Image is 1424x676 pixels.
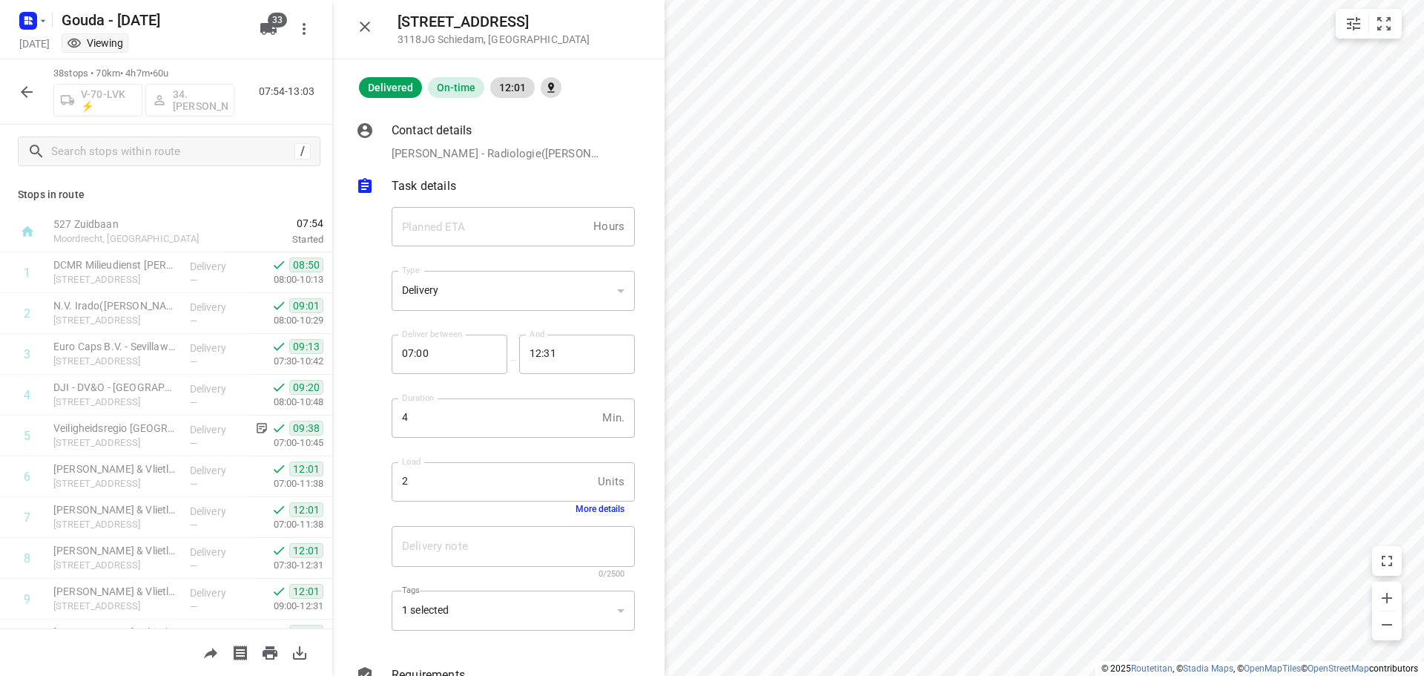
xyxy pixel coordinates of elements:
span: 09:13 [289,339,323,354]
p: Task details [392,177,456,195]
svg: Done [271,298,286,313]
p: — [507,355,519,366]
span: Share route [196,645,225,659]
svg: Done [271,543,286,558]
span: 07:54 [225,216,323,231]
span: 0/2500 [599,569,624,579]
p: [STREET_ADDRESS] [53,272,178,287]
span: — [190,560,197,571]
p: Hours [593,218,624,235]
p: Delivery [190,504,245,519]
p: 07:30-10:42 [250,354,323,369]
p: [STREET_ADDRESS] [53,476,178,491]
span: 12:01 [289,625,323,640]
svg: Done [271,339,286,354]
p: Delivery [190,300,245,315]
p: N.V. Irado(Gaby de Bruin) [53,298,178,313]
svg: Done [271,421,286,436]
span: Print route [255,645,285,659]
button: Fit zoom [1369,9,1399,39]
svg: Done [271,502,286,517]
p: Franciscus Gasthuis & Vlietland - Contact Centrum(Isabel Michán) [53,543,178,558]
span: 12:01 [289,462,323,476]
p: Franciscus Gasthuis & Vlietland - Verpleegafdeling Cardio/long VL(Nanda Althusius) [53,502,178,517]
p: 07:00-10:45 [250,436,323,450]
p: Units [598,473,624,490]
span: — [190,519,197,531]
p: 07:30-12:31 [250,558,323,573]
div: 9 [24,592,30,606]
p: Fokkerstraat 550, Schiedam [53,313,178,328]
p: Min. [602,410,624,427]
h5: [STREET_ADDRESS] [398,13,590,30]
p: DJI - DV&O - Rotterdam(Facilitair) [53,380,178,395]
div: 1 selected [392,591,635,631]
div: 2 [24,306,30,321]
p: Vlietlandplein 2, Schiedam [53,558,178,573]
span: 12:01 [490,82,535,93]
div: Contact details[PERSON_NAME] - Radiologie([PERSON_NAME]), [PHONE_NUMBER], [EMAIL_ADDRESS][DOMAIN_... [356,122,635,163]
a: Routetitan [1131,663,1173,674]
div: 4 [24,388,30,402]
span: 33 [268,13,287,27]
div: 6 [24,470,30,484]
div: 5 [24,429,30,443]
p: Veiligheidsregio Rotterdam-Rijnmond - Schiedam(Ineke van Hamburg / Chantal de Ruiter) [53,421,178,436]
p: [STREET_ADDRESS] [53,395,178,410]
div: 8 [24,551,30,565]
p: Delivery [190,381,245,396]
p: Delivery [190,545,245,559]
svg: Done [271,257,286,272]
span: Download route [285,645,314,659]
span: On-time [428,82,484,93]
p: Franciscus Vlietland Schiedam - Afdeling ICMT (Mick Beermann) [53,625,178,640]
a: OpenMapTiles [1244,663,1301,674]
div: Viewing [67,36,123,50]
p: 09:00-12:31 [250,599,323,614]
p: Contact details [392,122,472,140]
p: Franciscus Gasthuis & Vlietland - Verpleegafdeling CCU/EHH VL(Gesa Verloop) [53,462,178,476]
p: Vlietlandplein 2, Schiedam [53,599,178,614]
span: 09:20 [289,380,323,395]
span: 09:01 [289,298,323,313]
span: 60u [153,68,168,79]
p: Franciscus Gasthuis & Vlietland - Intensive Care - Vlietlandplein(Djelisa Surenbroek) [53,584,178,599]
p: Moordrecht, [GEOGRAPHIC_DATA] [53,232,208,246]
a: Stadia Maps [1183,663,1233,674]
span: Delivered [359,82,422,93]
div: 1 [24,266,30,280]
span: 12:01 [289,543,323,558]
div: Show driver's finish location [541,77,561,98]
button: More details [576,504,624,514]
p: [PERSON_NAME] - Radiologie([PERSON_NAME]), [PHONE_NUMBER], [EMAIL_ADDRESS][DOMAIN_NAME] [392,145,603,163]
p: 08:00-10:13 [250,272,323,287]
p: Delivery [190,259,245,274]
div: Task details [356,177,635,198]
span: • [150,68,153,79]
div: 3 [24,347,30,361]
p: 07:54-13:03 [259,84,320,99]
p: Started [225,232,323,247]
span: — [190,438,197,449]
p: 08:00-10:29 [250,313,323,328]
p: 527 Zuidbaan [53,217,208,232]
div: Delivery [392,271,635,312]
p: 07:00-11:38 [250,517,323,532]
p: [STREET_ADDRESS] [53,517,178,532]
p: Delivery [190,422,245,437]
p: [STREET_ADDRESS] [53,354,178,369]
li: © 2025 , © , © © contributors [1101,663,1418,674]
p: Delivery [190,626,245,641]
span: — [190,397,197,408]
p: Stops in route [18,187,314,203]
span: — [190,601,197,612]
p: 07:00-11:38 [250,476,323,491]
a: OpenStreetMap [1308,663,1369,674]
button: Close [350,12,380,42]
span: — [190,479,197,490]
span: — [190,315,197,326]
input: Search stops within route [51,140,294,163]
p: Delivery [190,463,245,478]
p: 38 stops • 70km • 4h7m [53,67,234,81]
div: small contained button group [1336,9,1402,39]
